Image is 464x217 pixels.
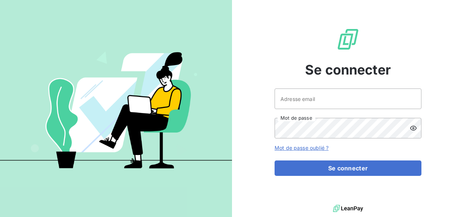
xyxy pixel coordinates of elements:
a: Mot de passe oublié ? [275,145,329,151]
input: placeholder [275,88,421,109]
img: logo [333,203,363,214]
span: Se connecter [305,60,391,80]
img: Logo LeanPay [336,28,360,51]
button: Se connecter [275,160,421,176]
